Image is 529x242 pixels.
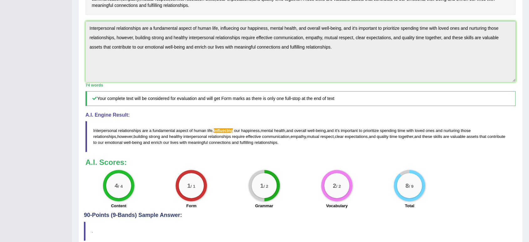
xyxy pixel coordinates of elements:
span: Click to see word definition [163,2,188,9]
small: / 9 [409,184,413,188]
span: Interpersonal [93,128,117,133]
span: ones [426,128,434,133]
span: fundamental [152,128,175,133]
span: however [117,134,132,139]
h4: A.I. Engine Result: [85,112,516,118]
span: relationships [93,134,116,139]
blockquote: , , , - , ' , , , , , , , - . [85,121,516,152]
span: these [422,134,432,139]
span: overall [294,128,306,133]
span: human [194,128,206,133]
big: 1 [260,182,264,189]
span: interpersonal [183,134,207,139]
span: fulfilling [240,140,253,145]
span: and [369,134,376,139]
span: and [435,128,442,133]
span: meaningful [188,140,208,145]
span: time [398,128,405,133]
big: 8 [406,182,409,189]
span: with [406,128,413,133]
span: effective [246,134,261,139]
span: and [327,128,334,133]
span: Click to see word definition [139,2,146,9]
span: and [143,140,150,145]
span: are [443,134,449,139]
b: A.I. Scores: [85,158,127,166]
span: empathy [290,134,306,139]
span: of [189,128,193,133]
span: nurturing [444,128,460,133]
span: relationships [118,128,141,133]
span: clear [335,134,344,139]
span: happiness [241,128,259,133]
span: and [286,128,293,133]
span: health [274,128,285,133]
span: contribute [487,134,505,139]
small: / 4 [118,184,123,188]
span: aspect [176,128,188,133]
big: 2 [333,182,336,189]
small: / 2 [336,184,341,188]
span: Click to see word definition [147,2,162,9]
span: loved [415,128,424,133]
span: are [142,128,148,133]
span: relationships [208,134,231,139]
big: 4 [115,182,118,189]
label: Form [186,203,197,209]
blockquote: . [84,222,517,241]
span: those [461,128,471,133]
span: respect [320,134,334,139]
span: being [132,140,142,145]
span: and [161,134,168,139]
span: prioritize [363,128,379,133]
span: a [149,128,152,133]
span: it [335,128,337,133]
span: skills [433,134,442,139]
span: to [359,128,362,133]
span: and [232,140,239,145]
span: mental [261,128,273,133]
span: important [341,128,358,133]
span: spending [380,128,397,133]
span: valuable [450,134,465,139]
big: 1 [187,182,191,189]
span: enrich [151,140,162,145]
span: life [207,128,213,133]
span: emotional [105,140,122,145]
label: Content [111,203,126,209]
label: Total [405,203,414,209]
label: Grammar [255,203,273,209]
span: that [480,134,486,139]
small: / 2 [264,184,268,188]
span: s [337,128,340,133]
span: require [232,134,244,139]
span: well [124,140,131,145]
small: / 1 [191,184,195,188]
span: connections [209,140,231,145]
span: time [390,134,398,139]
div: 74 words [85,82,516,88]
span: assets [466,134,478,139]
label: Vocabulary [326,203,348,209]
span: quality [377,134,388,139]
span: building [134,134,148,139]
span: healthy [169,134,182,139]
span: our [234,128,240,133]
span: to [93,140,97,145]
span: together [398,134,413,139]
span: our [163,140,169,145]
span: strong [149,134,160,139]
span: expectations [345,134,367,139]
span: lives [170,140,178,145]
span: being [316,128,326,133]
h5: Your complete text will be considered for evaluation and will get Form marks as there is only one... [85,91,516,106]
span: well [307,128,314,133]
span: Possible spelling mistake found. (did you mean: influencing) [214,128,233,133]
span: relationships [254,140,277,145]
span: mutual [307,134,319,139]
span: our [98,140,104,145]
span: and [414,134,421,139]
span: Click to see word definition [114,2,138,9]
span: communication [262,134,289,139]
span: Click to see word definition [92,2,113,9]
